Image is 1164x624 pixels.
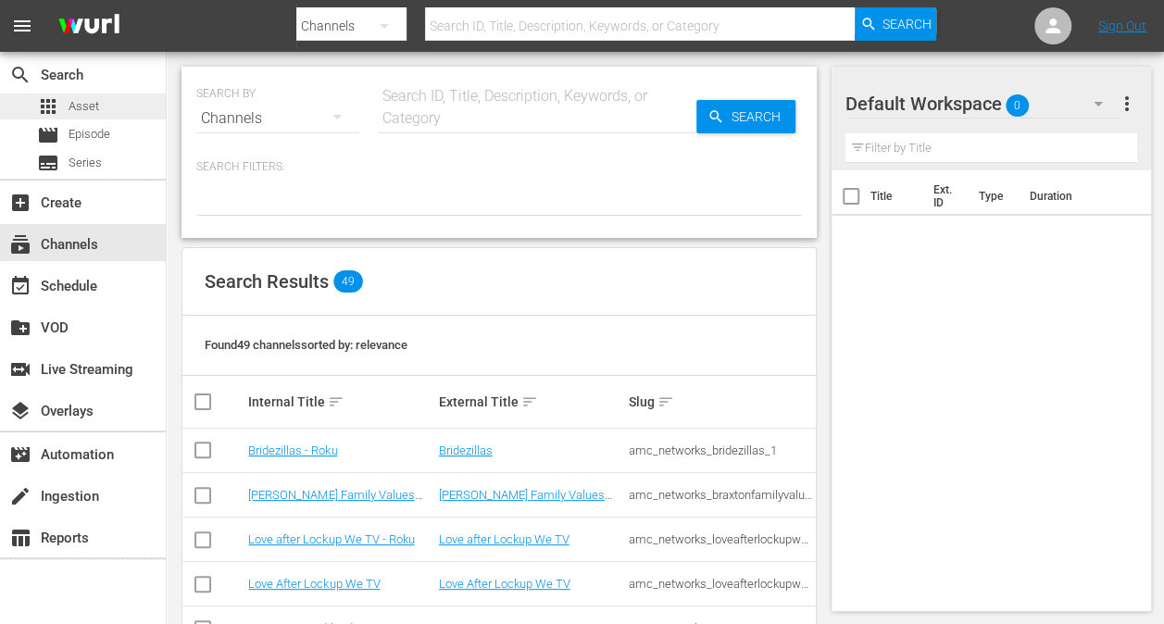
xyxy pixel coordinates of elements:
[439,443,493,457] a: Bridezillas
[69,125,110,144] span: Episode
[378,85,696,130] div: Search ID, Title, Description, Keywords, or Category
[1115,81,1137,126] button: more_vert
[521,393,538,410] span: sort
[248,577,380,591] a: Love After Lockup We TV
[248,391,432,413] div: Internal Title
[724,100,795,133] span: Search
[439,391,623,413] div: External Title
[9,317,31,339] span: VOD
[882,7,932,41] span: Search
[11,15,33,37] span: menu
[629,532,813,546] div: amc_networks_loveafterlockupwetv_2
[696,100,795,133] button: Search
[328,393,344,410] span: sort
[967,170,1018,222] th: Type
[69,154,102,172] span: Series
[248,443,337,457] a: Bridezillas - Roku
[44,5,133,48] img: ans4CAIJ8jUAAAAAAAAAAAAAAAAAAAAAAAAgQb4GAAAAAAAAAAAAAAAAAAAAAAAAJMjXAAAAAAAAAAAAAAAAAAAAAAAAgAT5G...
[439,488,612,516] a: [PERSON_NAME] Family Values We TV
[9,443,31,466] span: Automation
[629,577,813,591] div: amc_networks_loveafterlockupwetv_1
[9,275,31,297] span: Schedule
[196,159,802,175] p: Search Filters:
[9,358,31,381] span: Live Streaming
[9,485,31,507] span: Ingestion
[657,393,674,410] span: sort
[333,270,363,293] span: 49
[37,124,59,146] span: Episode
[9,192,31,214] span: add_box
[248,532,414,546] a: Love after Lockup We TV - Roku
[1115,93,1137,115] span: more_vert
[629,443,813,457] div: amc_networks_bridezillas_1
[196,93,359,144] div: Channels
[9,400,31,422] span: Overlays
[248,488,421,516] a: [PERSON_NAME] Family Values We TV - Roku
[37,95,59,118] span: Asset
[9,527,31,549] span: Reports
[439,577,570,591] a: Love After Lockup We TV
[870,170,922,222] th: Title
[1018,170,1129,222] th: Duration
[205,270,329,293] span: Search Results
[922,170,968,222] th: Ext. ID
[1006,86,1029,125] span: 0
[9,64,31,86] span: Search
[855,7,936,41] button: Search
[439,532,569,546] a: Love after Lockup We TV
[69,97,99,116] span: Asset
[1098,19,1146,33] a: Sign Out
[205,338,407,352] span: Found 49 channels sorted by: relevance
[845,78,1121,130] div: Default Workspace
[629,488,813,502] div: amc_networks_braxtonfamilyvalueswetv_1
[629,391,813,413] div: Slug
[9,233,31,256] span: Channels
[37,152,59,174] span: subtitles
